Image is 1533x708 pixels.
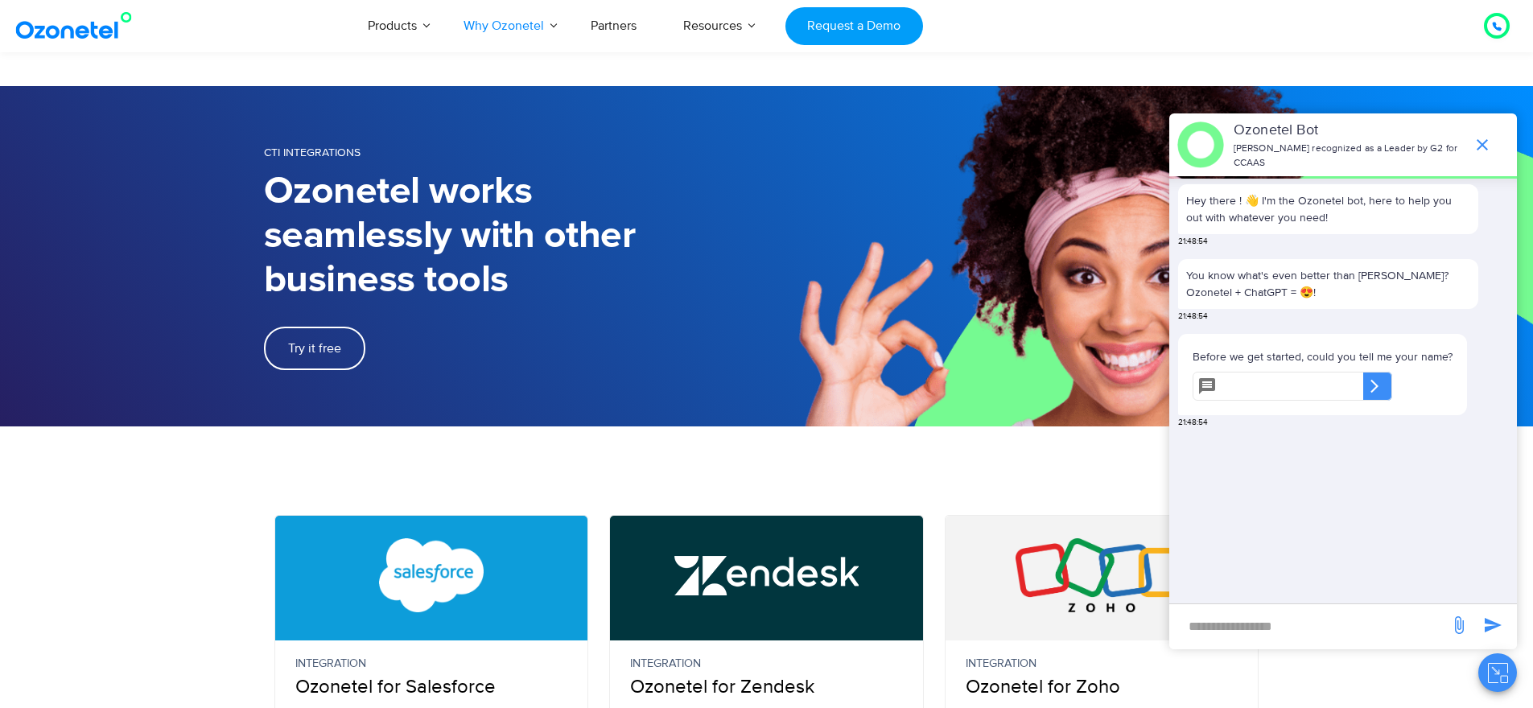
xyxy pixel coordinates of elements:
[288,342,341,355] span: Try it free
[1178,417,1208,429] span: 21:48:54
[630,655,903,702] p: Ozonetel for Zendesk
[1193,348,1453,365] p: Before we get started, could you tell me your name?
[1478,653,1517,692] button: Close chat
[674,538,859,612] img: Zendesk Call Center Integration
[1477,609,1509,641] span: send message
[630,655,903,673] small: Integration
[966,655,1238,702] p: Ozonetel for Zoho
[1186,267,1470,301] p: You know what's even better than [PERSON_NAME]? Ozonetel + ChatGPT = 😍!
[264,170,767,303] h1: Ozonetel works seamlessly with other business tools
[295,655,568,673] small: Integration
[1234,120,1465,142] p: Ozonetel Bot
[1178,311,1208,323] span: 21:48:54
[1177,121,1224,168] img: header
[785,7,923,45] a: Request a Demo
[966,655,1238,673] small: Integration
[264,327,365,370] a: Try it free
[264,146,361,159] span: CTI Integrations
[1177,612,1441,641] div: new-msg-input
[1186,192,1470,226] p: Hey there ! 👋 I'm the Ozonetel bot, here to help you out with whatever you need!
[295,655,568,702] p: Ozonetel for Salesforce
[1466,129,1498,161] span: end chat or minimize
[340,538,524,612] img: Salesforce CTI Integration with Call Center Software
[1178,236,1208,248] span: 21:48:54
[1443,609,1475,641] span: send message
[1234,142,1465,171] p: [PERSON_NAME] recognized as a Leader by G2 for CCAAS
